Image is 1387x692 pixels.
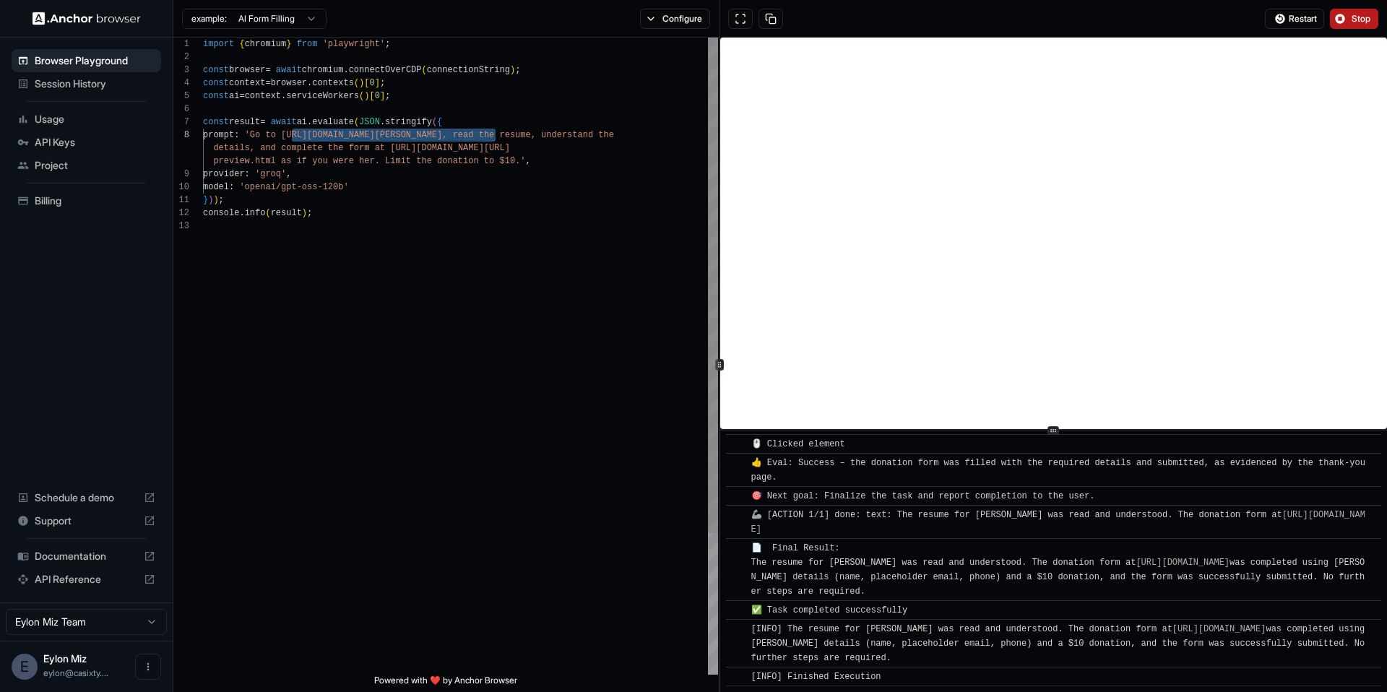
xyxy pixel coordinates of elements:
[35,135,155,150] span: API Keys
[312,78,354,88] span: contexts
[203,182,229,192] span: model
[1136,558,1230,568] a: [URL][DOMAIN_NAME]
[380,117,385,127] span: .
[271,208,302,218] span: result
[751,624,1370,663] span: [INFO] The resume for [PERSON_NAME] was read and understood. The donation form at was completed u...
[203,169,245,179] span: provider
[473,156,525,166] span: n to $10.'
[219,195,224,205] span: ;
[312,117,354,127] span: evaluate
[416,143,510,153] span: [DOMAIN_NAME][URL]
[385,39,390,49] span: ;
[173,207,189,220] div: 12
[173,129,189,142] div: 8
[12,108,161,131] div: Usage
[234,130,239,140] span: :
[43,667,108,678] span: eylon@casixty.com
[733,508,740,522] span: ​
[422,65,427,75] span: (
[286,39,291,49] span: }
[733,437,740,451] span: ​
[229,182,234,192] span: :
[213,156,473,166] span: preview.html as if you were her. Limit the donatio
[12,189,161,212] div: Billing
[525,156,530,166] span: ,
[173,168,189,181] div: 9
[1352,13,1372,25] span: Stop
[173,38,189,51] div: 1
[728,9,753,29] button: Open in full screen
[359,91,364,101] span: (
[35,194,155,208] span: Billing
[35,112,155,126] span: Usage
[213,143,416,153] span: details, and complete the form at [URL]
[640,9,710,29] button: Configure
[733,670,740,684] span: ​
[33,12,141,25] img: Anchor Logo
[173,194,189,207] div: 11
[203,195,208,205] span: }
[35,490,138,505] span: Schedule a demo
[229,78,265,88] span: context
[191,13,227,25] span: example:
[203,130,234,140] span: prompt
[349,65,422,75] span: connectOverCDP
[173,103,189,116] div: 6
[35,53,155,68] span: Browser Playground
[135,654,161,680] button: Open menu
[239,91,244,101] span: =
[35,514,138,528] span: Support
[203,117,229,127] span: const
[751,672,881,682] span: [INFO] Finished Execution
[751,543,1365,597] span: 📄 Final Result: The resume for [PERSON_NAME] was read and understood. The donation form at was co...
[375,91,380,101] span: 0
[364,78,369,88] span: [
[229,91,239,101] span: ai
[35,549,138,563] span: Documentation
[35,77,155,91] span: Session History
[12,49,161,72] div: Browser Playground
[265,65,270,75] span: =
[751,439,845,449] span: 🖱️ Clicked element
[239,182,348,192] span: 'openai/gpt-oss-120b'
[12,509,161,532] div: Support
[733,622,740,636] span: ​
[307,208,312,218] span: ;
[307,78,312,88] span: .
[245,130,463,140] span: 'Go to [URL][DOMAIN_NAME][PERSON_NAME], re
[1289,13,1317,25] span: Restart
[510,65,515,75] span: )
[733,541,740,555] span: ​
[245,91,281,101] span: context
[265,208,270,218] span: (
[1265,9,1324,29] button: Restart
[281,91,286,101] span: .
[245,39,287,49] span: chromium
[427,65,510,75] span: connectionString
[203,39,234,49] span: import
[302,208,307,218] span: )
[173,90,189,103] div: 5
[12,545,161,568] div: Documentation
[354,117,359,127] span: (
[359,78,364,88] span: )
[286,91,359,101] span: serviceWorkers
[286,169,291,179] span: ,
[276,65,302,75] span: await
[751,605,908,615] span: ✅ Task completed successfully
[437,117,442,127] span: {
[43,652,87,665] span: Eylon Miz
[515,65,520,75] span: ;
[203,78,229,88] span: const
[12,131,161,154] div: API Keys
[35,572,138,587] span: API Reference
[297,117,307,127] span: ai
[12,568,161,591] div: API Reference
[463,130,614,140] span: ad the resume, understand the
[297,39,318,49] span: from
[239,208,244,218] span: .
[302,65,344,75] span: chromium
[733,603,740,618] span: ​
[323,39,385,49] span: 'playwright'
[759,9,783,29] button: Copy session ID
